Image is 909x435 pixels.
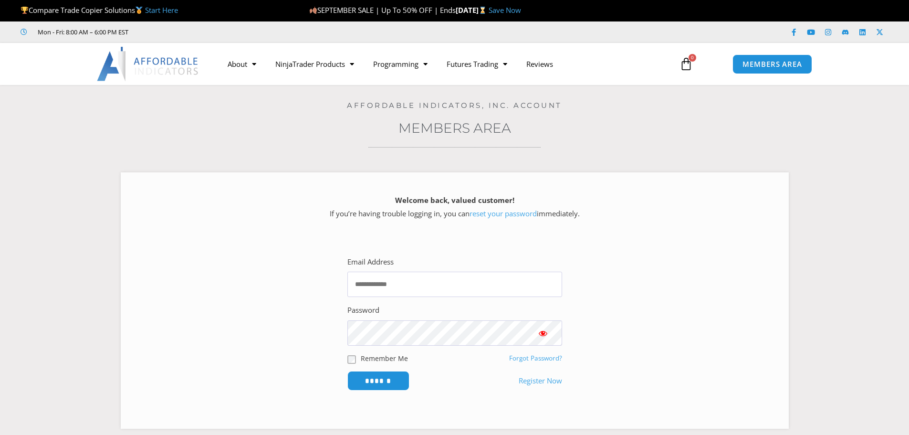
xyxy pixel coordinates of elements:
a: 0 [665,50,707,78]
span: MEMBERS AREA [742,61,802,68]
a: Reviews [517,53,563,75]
strong: [DATE] [456,5,489,15]
a: reset your password [470,209,537,218]
img: 🍂 [310,7,317,14]
a: Affordable Indicators, Inc. Account [347,101,562,110]
label: Remember Me [361,353,408,363]
label: Email Address [347,255,394,269]
iframe: Customer reviews powered by Trustpilot [142,27,285,37]
img: ⌛ [479,7,486,14]
img: LogoAI | Affordable Indicators – NinjaTrader [97,47,199,81]
span: Compare Trade Copier Solutions [21,5,178,15]
a: Start Here [145,5,178,15]
a: Forgot Password? [509,354,562,362]
strong: Welcome back, valued customer! [395,195,514,205]
a: About [218,53,266,75]
a: Register Now [519,374,562,388]
a: NinjaTrader Products [266,53,364,75]
img: 🥇 [136,7,143,14]
a: Save Now [489,5,521,15]
nav: Menu [218,53,669,75]
p: If you’re having trouble logging in, you can immediately. [137,194,772,221]
a: Futures Trading [437,53,517,75]
a: Programming [364,53,437,75]
img: 🏆 [21,7,28,14]
label: Password [347,304,379,317]
span: 0 [689,54,696,62]
button: Show password [524,320,562,346]
a: MEMBERS AREA [732,54,812,74]
span: Mon - Fri: 8:00 AM – 6:00 PM EST [35,26,128,38]
a: Members Area [398,120,511,136]
span: SEPTEMBER SALE | Up To 50% OFF | Ends [309,5,456,15]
